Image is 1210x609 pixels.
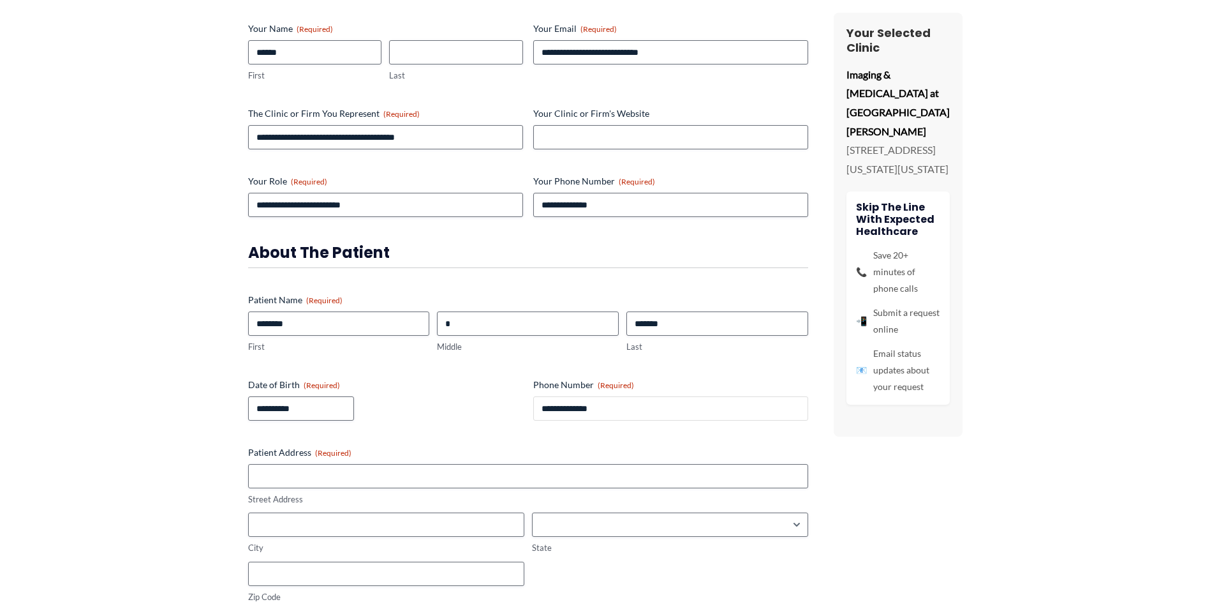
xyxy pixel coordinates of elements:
label: Phone Number [533,379,808,391]
label: Date of Birth [248,379,523,391]
label: Street Address [248,493,808,506]
label: First [248,341,430,353]
label: City [248,542,524,554]
span: 📞 [856,264,867,281]
label: The Clinic or Firm You Represent [248,107,523,120]
legend: Patient Address [248,446,351,459]
legend: Patient Name [248,294,343,306]
p: [STREET_ADDRESS][US_STATE][US_STATE] [846,141,950,179]
label: State [532,542,808,554]
span: (Required) [297,24,333,34]
span: (Required) [304,380,340,390]
h3: Your Selected Clinic [846,26,950,56]
p: Imaging & [MEDICAL_DATA] at [GEOGRAPHIC_DATA][PERSON_NAME] [846,65,950,141]
span: (Required) [291,177,327,186]
label: Middle [437,341,619,353]
span: (Required) [306,296,343,305]
span: (Required) [598,380,634,390]
label: Last [626,341,808,353]
label: Last [389,70,523,82]
label: Your Phone Number [533,175,808,188]
label: Your Clinic or Firm's Website [533,107,808,120]
span: (Required) [580,24,617,34]
span: 📧 [856,363,867,379]
li: Email status updates about your request [856,346,940,396]
label: Your Role [248,175,523,188]
h4: Skip The Line With Expected Healthcare [856,201,940,238]
li: Submit a request online [856,305,940,338]
label: Zip Code [248,591,524,603]
span: 📲 [856,313,867,330]
li: Save 20+ minutes of phone calls [856,248,940,297]
span: (Required) [383,109,420,119]
span: (Required) [619,177,655,186]
label: Your Email [533,22,808,35]
span: (Required) [315,448,351,458]
legend: Your Name [248,22,333,35]
h3: About the Patient [248,243,808,262]
label: First [248,70,382,82]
